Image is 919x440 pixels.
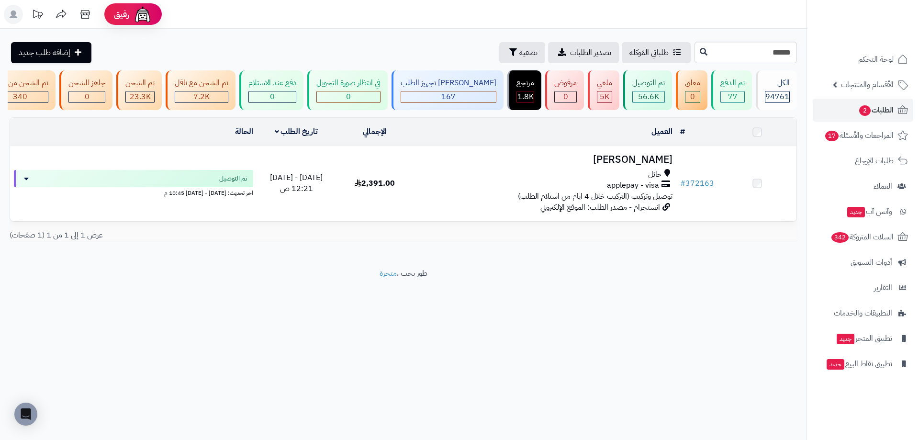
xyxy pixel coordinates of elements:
[813,124,913,147] a: المراجعات والأسئلة17
[133,5,152,24] img: ai-face.png
[305,70,390,110] a: في انتظار صورة التحويل 0
[680,178,714,189] a: #372163
[317,91,380,102] div: 0
[858,53,894,66] span: لوحة التحكم
[418,154,672,165] h3: [PERSON_NAME]
[721,91,744,102] div: 77
[248,78,296,89] div: دفع عند الاستلام
[874,180,892,193] span: العملاء
[516,78,534,89] div: مرتجع
[68,78,105,89] div: جاهز للشحن
[193,91,210,102] span: 7.2K
[114,70,164,110] a: تم الشحن 23.3K
[164,70,237,110] a: تم الشحن مع ناقل 7.2K
[249,91,296,102] div: 0
[874,281,892,294] span: التقارير
[125,78,155,89] div: تم الشحن
[25,5,49,26] a: تحديثات المنصة
[859,105,871,116] span: 2
[813,48,913,71] a: لوحة التحكم
[270,172,323,194] span: [DATE] - [DATE] 12:21 ص
[728,91,738,102] span: 77
[813,327,913,350] a: تطبيق المتجرجديد
[826,357,892,371] span: تطبيق نقاط البيع
[813,99,913,122] a: الطلبات2
[563,91,568,102] span: 0
[69,91,105,102] div: 0
[346,91,351,102] span: 0
[825,130,839,142] span: 17
[813,226,913,248] a: السلات المتروكة342
[235,126,253,137] a: الحالة
[830,230,894,244] span: السلات المتروكة
[813,175,913,198] a: العملاء
[270,91,275,102] span: 0
[275,126,318,137] a: تاريخ الطلب
[441,91,456,102] span: 167
[586,70,621,110] a: ملغي 5K
[651,126,672,137] a: العميل
[813,276,913,299] a: التقارير
[219,174,247,183] span: تم التوصيل
[824,129,894,142] span: المراجعات والأسئلة
[175,91,228,102] div: 7223
[621,70,674,110] a: تم التوصيل 56.6K
[543,70,586,110] a: مرفوض 0
[858,103,894,117] span: الطلبات
[11,42,91,63] a: إضافة طلب جديد
[517,91,534,102] div: 1808
[600,91,609,102] span: 5K
[114,9,129,20] span: رفيق
[633,91,664,102] div: 56565
[765,91,789,102] span: 94761
[518,191,672,202] span: توصيل وتركيب (التركيب خلال 4 ايام من استلام الطلب)
[685,78,700,89] div: معلق
[126,91,154,102] div: 23265
[851,256,892,269] span: أدوات التسويق
[597,91,612,102] div: 4969
[401,78,496,89] div: [PERSON_NAME] تجهيز الطلب
[690,91,695,102] span: 0
[85,91,90,102] span: 0
[680,126,685,137] a: #
[2,230,403,241] div: عرض 1 إلى 1 من 1 (1 صفحات)
[607,180,659,191] span: applepay - visa
[855,154,894,168] span: طلبات الإرجاع
[548,42,619,63] a: تصدير الطلبات
[854,15,910,35] img: logo-2.png
[765,78,790,89] div: الكل
[19,47,70,58] span: إضافة طلب جديد
[720,78,745,89] div: تم الدفع
[709,70,754,110] a: تم الدفع 77
[813,251,913,274] a: أدوات التسويق
[632,78,665,89] div: تم التوصيل
[554,78,577,89] div: مرفوض
[841,78,894,91] span: الأقسام والمنتجات
[648,169,662,180] span: حائل
[355,178,395,189] span: 2,391.00
[555,91,576,102] div: 0
[813,149,913,172] a: طلبات الإرجاع
[846,205,892,218] span: وآتس آب
[14,403,37,426] div: Open Intercom Messenger
[674,70,709,110] a: معلق 0
[754,70,799,110] a: الكل94761
[237,70,305,110] a: دفع عند الاستلام 0
[130,91,151,102] span: 23.3K
[390,70,505,110] a: [PERSON_NAME] تجهيز الطلب 167
[570,47,611,58] span: تصدير الطلبات
[519,47,538,58] span: تصفية
[540,202,660,213] span: انستجرام - مصدر الطلب: الموقع الإلكتروني
[836,332,892,345] span: تطبيق المتجر
[175,78,228,89] div: تم الشحن مع ناقل
[622,42,691,63] a: طلباتي المُوكلة
[813,352,913,375] a: تطبيق نقاط البيعجديد
[680,178,685,189] span: #
[638,91,659,102] span: 56.6K
[597,78,612,89] div: ملغي
[517,91,534,102] span: 1.8K
[837,334,854,344] span: جديد
[629,47,669,58] span: طلباتي المُوكلة
[813,302,913,325] a: التطبيقات والخدمات
[685,91,700,102] div: 0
